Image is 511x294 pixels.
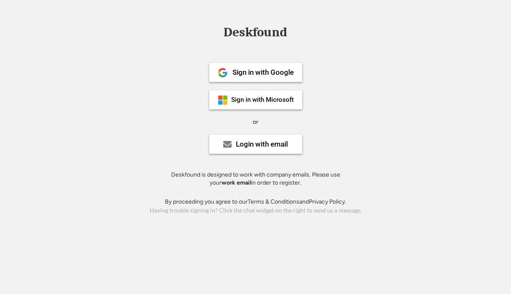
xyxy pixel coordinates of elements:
[218,95,228,105] img: ms-symbollockup_mssymbol_19.png
[253,118,258,126] div: or
[232,69,294,76] div: Sign in with Google
[231,97,294,103] div: Sign in with Microsoft
[220,26,292,39] div: Deskfound
[161,171,351,187] div: Deskfound is designed to work with company emails. Please use your in order to register.
[165,198,346,206] div: By proceeding you agree to our and
[236,141,288,148] div: Login with email
[309,198,346,205] a: Privacy Policy.
[248,198,299,205] a: Terms & Conditions
[221,179,251,186] strong: work email
[218,68,228,78] img: 1024px-Google__G__Logo.svg.png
